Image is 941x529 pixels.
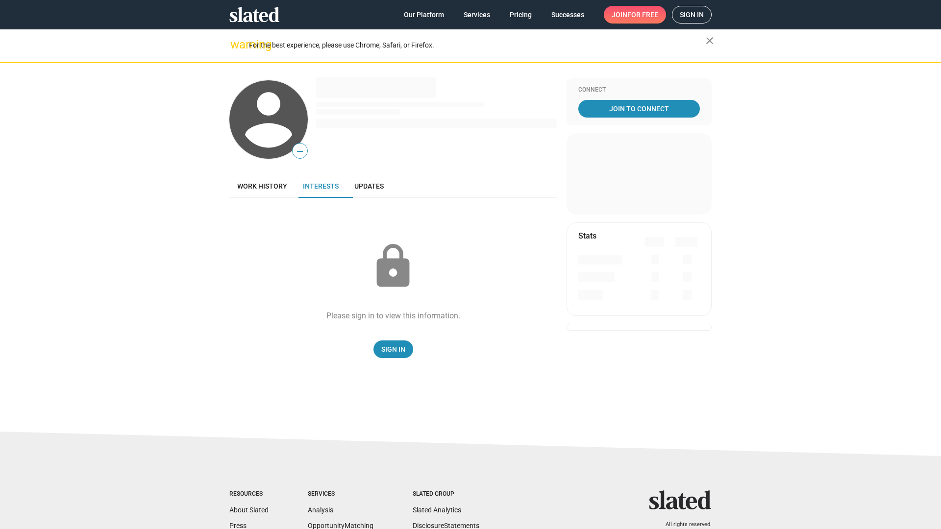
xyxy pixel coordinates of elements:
[680,6,704,23] span: Sign in
[672,6,712,24] a: Sign in
[578,231,596,241] mat-card-title: Stats
[551,6,584,24] span: Successes
[230,39,242,50] mat-icon: warning
[308,506,333,514] a: Analysis
[413,490,479,498] div: Slated Group
[612,6,658,24] span: Join
[237,182,287,190] span: Work history
[604,6,666,24] a: Joinfor free
[229,174,295,198] a: Work history
[229,490,269,498] div: Resources
[502,6,540,24] a: Pricing
[544,6,592,24] a: Successes
[627,6,658,24] span: for free
[293,145,307,158] span: —
[249,39,706,52] div: For the best experience, please use Chrome, Safari, or Firefox.
[369,242,418,291] mat-icon: lock
[396,6,452,24] a: Our Platform
[373,340,413,358] a: Sign In
[354,182,384,190] span: Updates
[381,340,405,358] span: Sign In
[326,311,460,321] div: Please sign in to view this information.
[464,6,490,24] span: Services
[578,86,700,94] div: Connect
[404,6,444,24] span: Our Platform
[413,506,461,514] a: Slated Analytics
[229,506,269,514] a: About Slated
[704,35,716,47] mat-icon: close
[578,100,700,118] a: Join To Connect
[510,6,532,24] span: Pricing
[295,174,347,198] a: Interests
[308,490,373,498] div: Services
[347,174,392,198] a: Updates
[303,182,339,190] span: Interests
[456,6,498,24] a: Services
[580,100,698,118] span: Join To Connect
